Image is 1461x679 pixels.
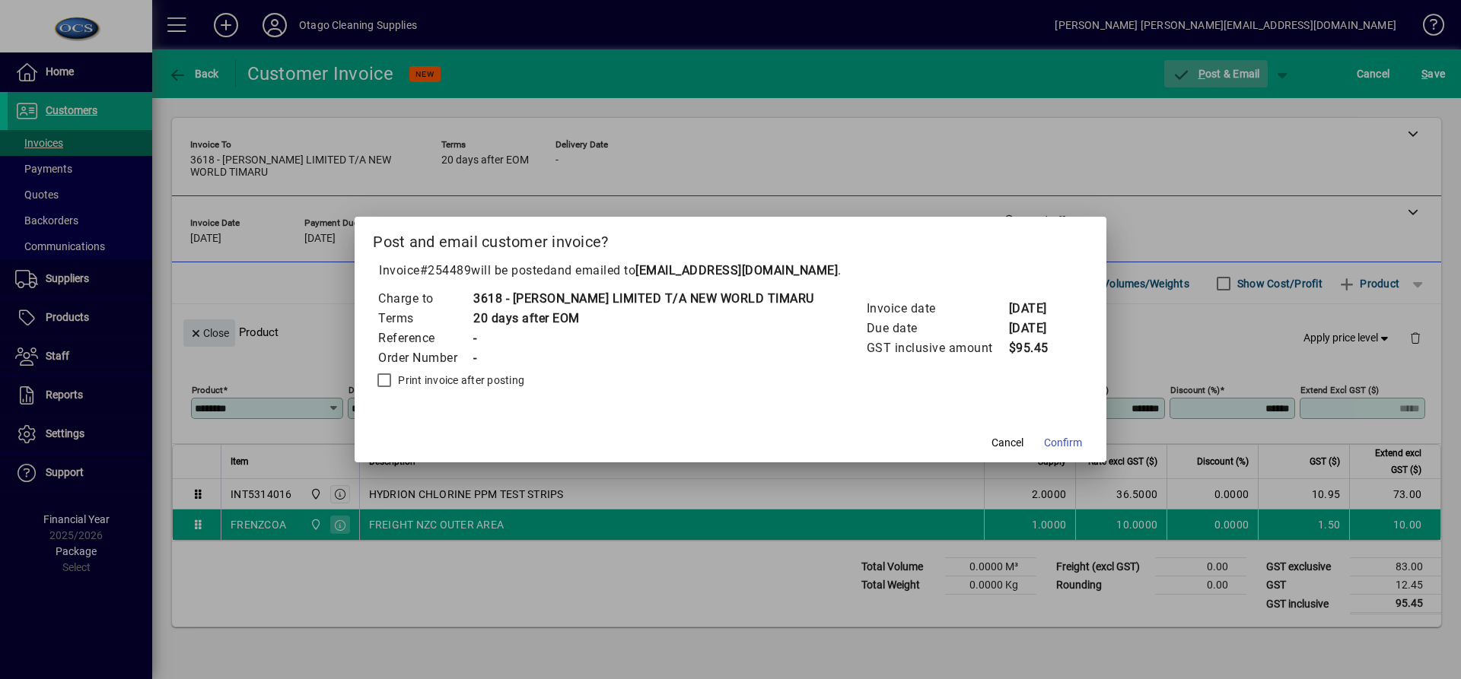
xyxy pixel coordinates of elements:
td: Due date [866,319,1008,338]
span: Confirm [1044,435,1082,451]
td: Charge to [377,289,473,309]
td: [DATE] [1008,299,1069,319]
p: Invoice will be posted . [373,262,1088,280]
td: Terms [377,309,473,328]
span: Cancel [992,435,1023,451]
label: Print invoice after posting [395,373,524,388]
td: [DATE] [1008,319,1069,338]
td: Order Number [377,348,473,368]
td: 3618 - [PERSON_NAME] LIMITED T/A NEW WORLD TIMARU [473,289,814,309]
button: Confirm [1038,429,1088,456]
button: Cancel [983,429,1032,456]
td: Reference [377,328,473,348]
td: GST inclusive amount [866,338,1008,358]
td: 20 days after EOM [473,309,814,328]
h2: Post and email customer invoice? [355,217,1106,261]
td: - [473,348,814,368]
span: #254489 [420,263,472,278]
td: Invoice date [866,299,1008,319]
span: and emailed to [550,263,838,278]
td: - [473,328,814,348]
b: [EMAIL_ADDRESS][DOMAIN_NAME] [635,263,838,278]
td: $95.45 [1008,338,1069,358]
